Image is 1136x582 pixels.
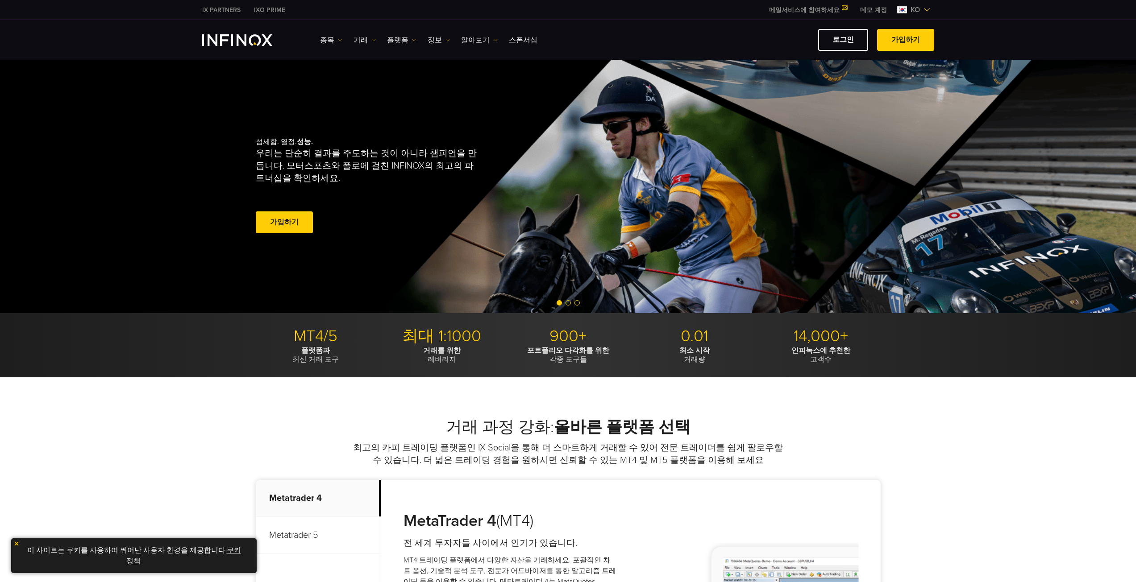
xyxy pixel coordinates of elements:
a: INFINOX [196,5,247,15]
a: 정보 [428,35,450,45]
a: 종목 [320,35,342,45]
a: 스폰서십 [509,35,537,45]
p: 고객수 [761,346,881,364]
p: 이 사이트는 쿠키를 사용하여 뛰어난 사용자 환경을 제공합니다. . [16,543,252,569]
p: 레버리지 [382,346,502,364]
a: 플랫폼 [387,35,416,45]
div: 섬세함. 열정. [256,123,537,250]
span: Go to slide 2 [566,300,571,305]
p: 거래량 [635,346,754,364]
h4: 전 세계 투자자들 사이에서 인기가 있습니다. [404,537,616,549]
p: 각종 도구들 [508,346,628,364]
h3: (MT4) [404,511,616,531]
strong: 플랫폼과 [301,346,330,355]
a: 알아보기 [461,35,498,45]
strong: 최소 시작 [679,346,710,355]
strong: 성능. [297,137,313,146]
strong: 거래를 위한 [423,346,461,355]
p: 우리는 단순히 결과를 주도하는 것이 아니라 챔피언을 만듭니다. 모터스포츠와 폴로에 걸친 INFINOX의 최고의 파트너십을 확인하세요. [256,147,481,185]
img: yellow close icon [13,541,20,547]
span: Go to slide 1 [557,300,562,305]
span: Go to slide 3 [574,300,580,305]
a: 로그인 [818,29,868,51]
p: 최신 거래 도구 [256,346,375,364]
p: 900+ [508,326,628,346]
a: 메일서비스에 참여하세요 [762,6,853,14]
a: INFINOX Logo [202,34,293,46]
h2: 거래 과정 강화: [256,417,881,437]
strong: 포트폴리오 다각화를 위한 [527,346,609,355]
p: Metatrader 5 [256,517,381,554]
a: INFINOX MENU [853,5,894,15]
p: Metatrader 4 [256,480,381,517]
strong: 올바른 플랫폼 선택 [554,417,691,437]
p: 최대 1:1000 [382,326,502,346]
p: 14,000+ [761,326,881,346]
p: 최고의 카피 트레이딩 플랫폼인 IX Social을 통해 더 스마트하게 거래할 수 있어 전문 트레이더를 쉽게 팔로우할 수 있습니다. 더 넓은 트레이딩 경험을 원하시면 신뢰할 수... [352,442,785,466]
a: 가입하기 [256,211,313,233]
p: 0.01 [635,326,754,346]
a: 가입하기 [877,29,934,51]
strong: MetaTrader 4 [404,511,496,530]
strong: 인피녹스에 추천한 [791,346,850,355]
p: MT4/5 [256,326,375,346]
a: 거래 [354,35,376,45]
span: ko [907,4,924,15]
a: INFINOX [247,5,292,15]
